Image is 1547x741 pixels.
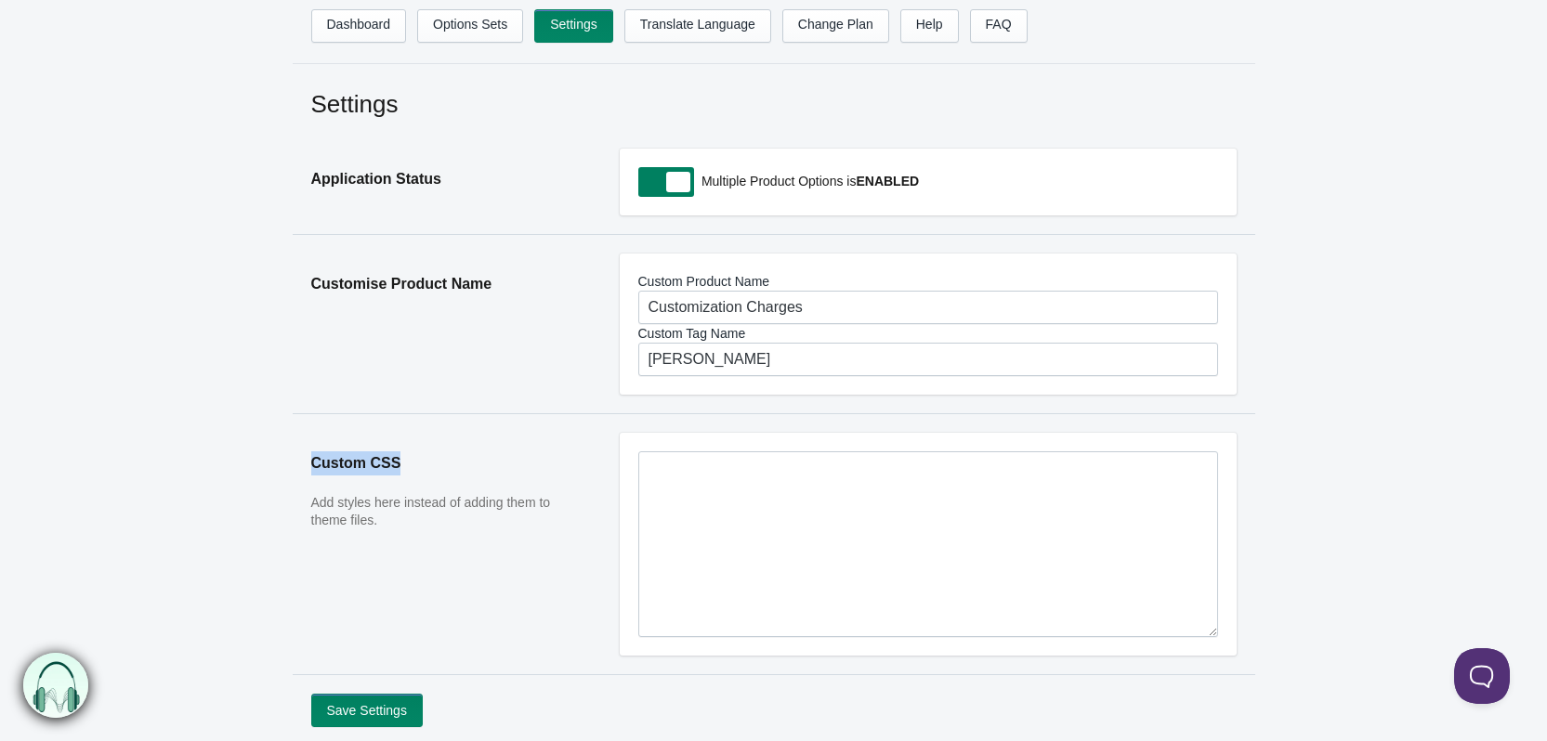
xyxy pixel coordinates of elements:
h2: Custom CSS [311,433,583,494]
a: Help [900,9,959,43]
p: Add styles here instead of adding them to theme files. [311,494,583,530]
h2: Application Status [311,149,583,210]
label: Custom Tag Name [638,324,1218,343]
a: Translate Language [624,9,771,43]
h2: Settings [311,87,1237,121]
h2: Customise Product Name [311,253,583,315]
a: Dashboard [311,9,407,43]
img: bxm.png [23,653,88,718]
button: Save Settings [311,694,423,727]
a: Options Sets [417,9,523,43]
iframe: Toggle Customer Support [1454,648,1510,704]
b: ENABLED [856,174,919,188]
a: Change Plan [782,9,889,43]
label: Custom Product Name [638,272,1218,291]
p: Multiple Product Options is [697,167,1218,195]
a: Settings [534,9,613,43]
a: FAQ [970,9,1028,43]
